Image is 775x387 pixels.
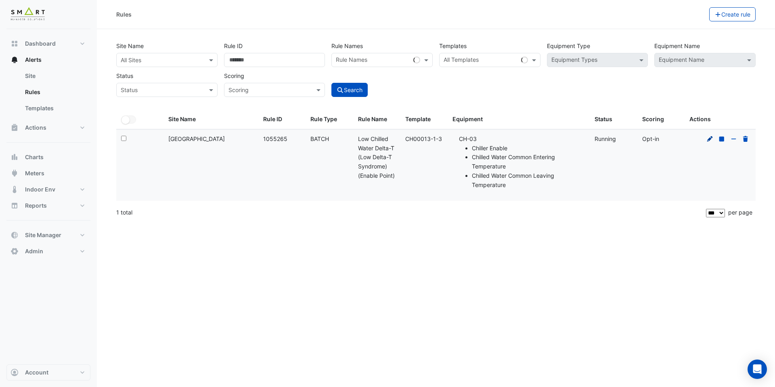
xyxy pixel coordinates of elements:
[10,40,19,48] app-icon: Dashboard
[6,364,90,381] button: Account
[19,100,90,116] a: Templates
[472,171,585,190] li: Chilled Water Common Leaving Temperature
[742,135,749,142] a: Delete Rule
[25,124,46,132] span: Actions
[25,247,43,255] span: Admin
[116,39,144,53] label: Site Name
[654,39,700,53] label: Equipment Name
[310,115,348,124] div: Rule Type
[452,115,585,124] div: Equipment
[642,115,680,124] div: Scoring
[25,185,55,193] span: Indoor Env
[709,7,756,21] button: Create rule
[10,185,19,193] app-icon: Indoor Env
[547,39,590,53] label: Equipment Type
[658,55,704,66] div: Equipment Name
[730,135,737,142] a: Opt-out
[405,115,443,124] div: Template
[642,135,680,144] div: Opt-in
[10,153,19,161] app-icon: Charts
[6,181,90,198] button: Indoor Env
[358,135,396,181] div: Low Chilled Water Delta-T (Low Delta-T Syndrome) (Enable Point)
[6,36,90,52] button: Dashboard
[472,153,585,171] li: Chilled Water Common Entering Temperature
[6,165,90,181] button: Meters
[10,247,19,255] app-icon: Admin
[25,40,56,48] span: Dashboard
[10,202,19,210] app-icon: Reports
[6,120,90,136] button: Actions
[224,39,243,53] label: Rule ID
[168,135,253,144] div: [GEOGRAPHIC_DATA]
[10,169,19,177] app-icon: Meters
[10,231,19,239] app-icon: Site Manager
[6,227,90,243] button: Site Manager
[10,6,46,23] img: Company Logo
[358,115,396,124] div: Rule Name
[442,55,479,66] div: All Templates
[25,56,42,64] span: Alerts
[706,135,714,142] a: Edit Rule
[10,56,19,64] app-icon: Alerts
[263,115,301,124] div: Rule ID
[116,10,132,19] div: Rules
[25,368,48,376] span: Account
[331,83,368,97] button: Search
[224,69,244,83] label: Scoring
[748,360,767,379] div: Open Intercom Messenger
[168,115,253,124] div: Site Name
[595,115,632,124] div: Status
[6,68,90,120] div: Alerts
[405,135,443,144] div: CH00013-1-3
[459,135,585,190] li: CH-03
[6,198,90,214] button: Reports
[6,52,90,68] button: Alerts
[689,115,751,124] div: Actions
[6,243,90,259] button: Admin
[25,202,47,210] span: Reports
[19,84,90,100] a: Rules
[331,39,363,53] label: Rule Names
[728,209,752,216] span: per page
[121,116,136,122] ui-switch: Select All can only be applied to rules for a single site. Please select a site first and search ...
[718,135,725,142] a: Stop Rule
[439,39,467,53] label: Templates
[550,55,597,66] div: Equipment Types
[472,144,585,153] li: Chiller Enable
[116,202,704,223] div: 1 total
[6,149,90,165] button: Charts
[25,153,44,161] span: Charts
[25,231,61,239] span: Site Manager
[335,55,367,66] div: Rule Names
[595,135,632,144] div: Running
[263,135,301,144] div: 1055265
[310,135,348,144] div: BATCH
[116,69,133,83] label: Status
[10,124,19,132] app-icon: Actions
[19,68,90,84] a: Site
[25,169,44,177] span: Meters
